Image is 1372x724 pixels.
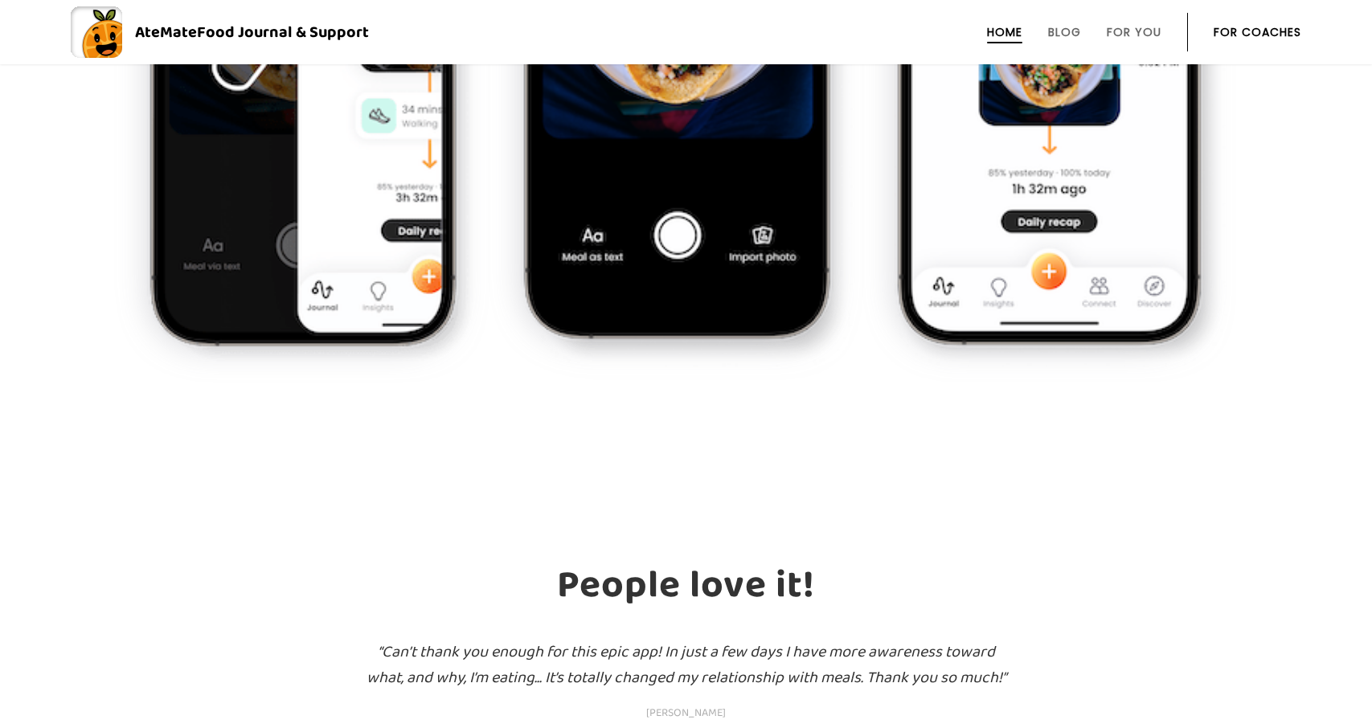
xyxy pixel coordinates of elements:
h3: “Can’t thank you enough for this epic app! In just a few days I have more awareness toward what, ... [365,639,1008,722]
span: Food Journal & Support [197,19,369,45]
a: For You [1107,26,1161,39]
a: AteMateFood Journal & Support [71,6,1301,58]
span: [PERSON_NAME] [365,703,1008,722]
a: Home [987,26,1022,39]
a: Blog [1048,26,1081,39]
div: AteMate [122,19,369,45]
a: For Coaches [1214,26,1301,39]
